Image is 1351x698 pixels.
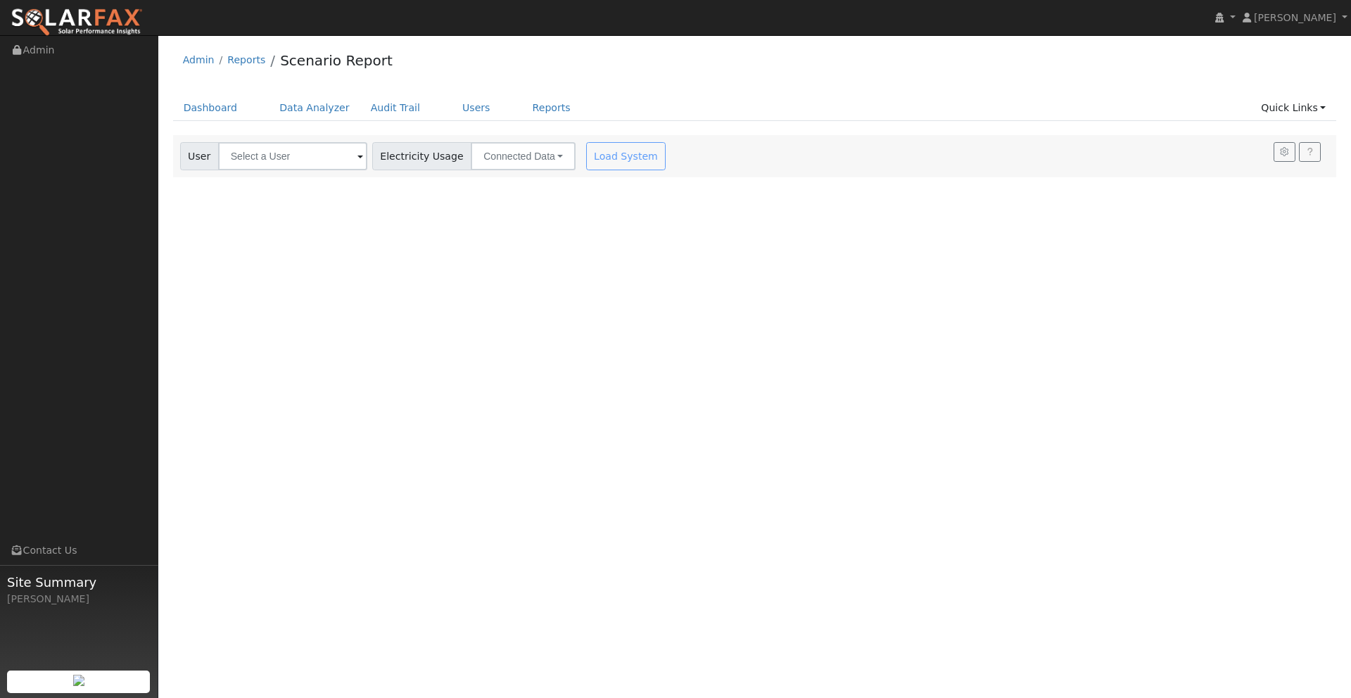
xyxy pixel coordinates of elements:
[372,142,471,170] span: Electricity Usage
[1254,12,1336,23] span: [PERSON_NAME]
[180,142,219,170] span: User
[360,95,431,121] a: Audit Trail
[471,142,576,170] button: Connected Data
[1299,142,1321,162] a: Help Link
[269,95,360,121] a: Data Analyzer
[11,8,143,37] img: SolarFax
[452,95,501,121] a: Users
[173,95,248,121] a: Dashboard
[7,592,151,607] div: [PERSON_NAME]
[183,54,215,65] a: Admin
[280,52,393,69] a: Scenario Report
[7,573,151,592] span: Site Summary
[1274,142,1295,162] button: Settings
[227,54,265,65] a: Reports
[522,95,581,121] a: Reports
[1250,95,1336,121] a: Quick Links
[73,675,84,686] img: retrieve
[218,142,367,170] input: Select a User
